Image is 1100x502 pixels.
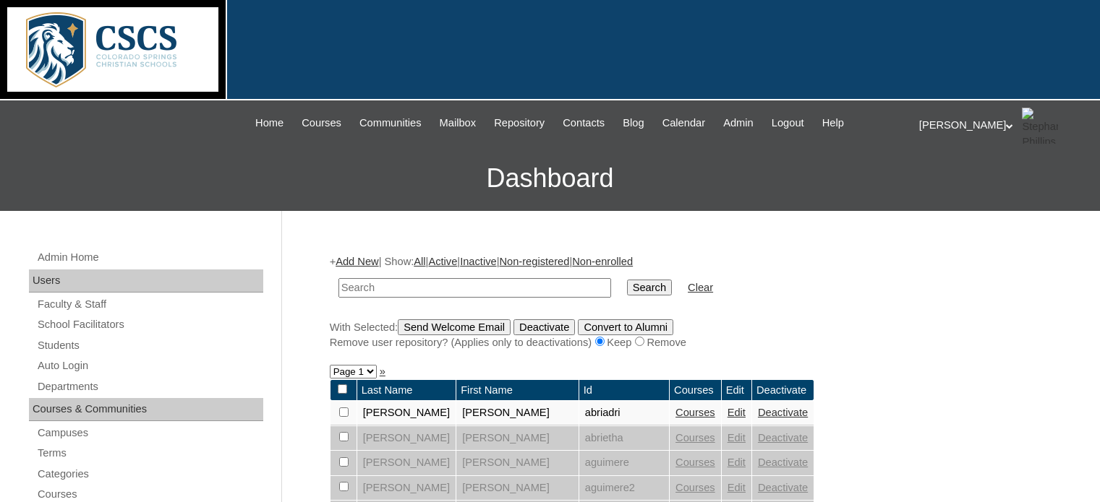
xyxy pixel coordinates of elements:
[579,426,669,451] td: abrietha
[29,269,263,293] div: Users
[758,482,808,493] a: Deactivate
[675,456,715,468] a: Courses
[357,426,456,451] td: [PERSON_NAME]
[36,248,263,267] a: Admin Home
[330,335,1046,350] div: Remove user repository? (Applies only to deactivations) Keep Remove
[723,115,754,131] span: Admin
[675,482,715,493] a: Courses
[336,256,378,267] a: Add New
[456,380,579,401] td: First Name
[615,115,651,131] a: Blog
[352,115,429,131] a: Communities
[919,108,1086,144] div: [PERSON_NAME]
[357,451,456,475] td: [PERSON_NAME]
[36,424,263,442] a: Campuses
[330,254,1046,350] div: + | Show: | | | |
[772,115,804,131] span: Logout
[432,115,484,131] a: Mailbox
[36,444,263,462] a: Terms
[1022,108,1058,144] img: Stephanie Phillips
[7,7,218,92] img: logo-white.png
[579,476,669,501] td: aguimere2
[36,316,263,334] a: School Facilitators
[36,357,263,375] a: Auto Login
[494,115,545,131] span: Repository
[357,401,456,425] td: [PERSON_NAME]
[302,115,341,131] span: Courses
[36,337,263,355] a: Students
[758,456,808,468] a: Deactivate
[456,451,579,475] td: [PERSON_NAME]
[716,115,761,131] a: Admin
[357,476,456,501] td: [PERSON_NAME]
[7,146,1093,211] h3: Dashboard
[428,256,457,267] a: Active
[29,398,263,421] div: Courses & Communities
[572,256,633,267] a: Non-enrolled
[255,115,283,131] span: Home
[330,319,1046,350] div: With Selected:
[513,319,575,335] input: Deactivate
[499,256,569,267] a: Non-registered
[728,407,746,418] a: Edit
[728,456,746,468] a: Edit
[36,465,263,483] a: Categories
[398,319,511,335] input: Send Welcome Email
[248,115,291,131] a: Home
[380,365,385,377] a: »
[688,282,713,293] a: Clear
[36,378,263,396] a: Departments
[456,476,579,501] td: [PERSON_NAME]
[822,115,844,131] span: Help
[722,380,751,401] td: Edit
[357,380,456,401] td: Last Name
[359,115,422,131] span: Communities
[675,432,715,443] a: Courses
[579,451,669,475] td: aguimere
[36,295,263,313] a: Faculty & Staff
[487,115,552,131] a: Repository
[414,256,425,267] a: All
[758,407,808,418] a: Deactivate
[456,426,579,451] td: [PERSON_NAME]
[555,115,612,131] a: Contacts
[579,401,669,425] td: abriadri
[627,280,672,295] input: Search
[675,407,715,418] a: Courses
[460,256,497,267] a: Inactive
[655,115,712,131] a: Calendar
[815,115,851,131] a: Help
[752,380,814,401] td: Deactivate
[579,380,669,401] td: Id
[728,432,746,443] a: Edit
[456,401,579,425] td: [PERSON_NAME]
[563,115,605,131] span: Contacts
[662,115,705,131] span: Calendar
[338,278,611,298] input: Search
[670,380,721,401] td: Courses
[728,482,746,493] a: Edit
[578,319,673,335] input: Convert to Alumni
[294,115,349,131] a: Courses
[440,115,477,131] span: Mailbox
[764,115,811,131] a: Logout
[623,115,644,131] span: Blog
[758,432,808,443] a: Deactivate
